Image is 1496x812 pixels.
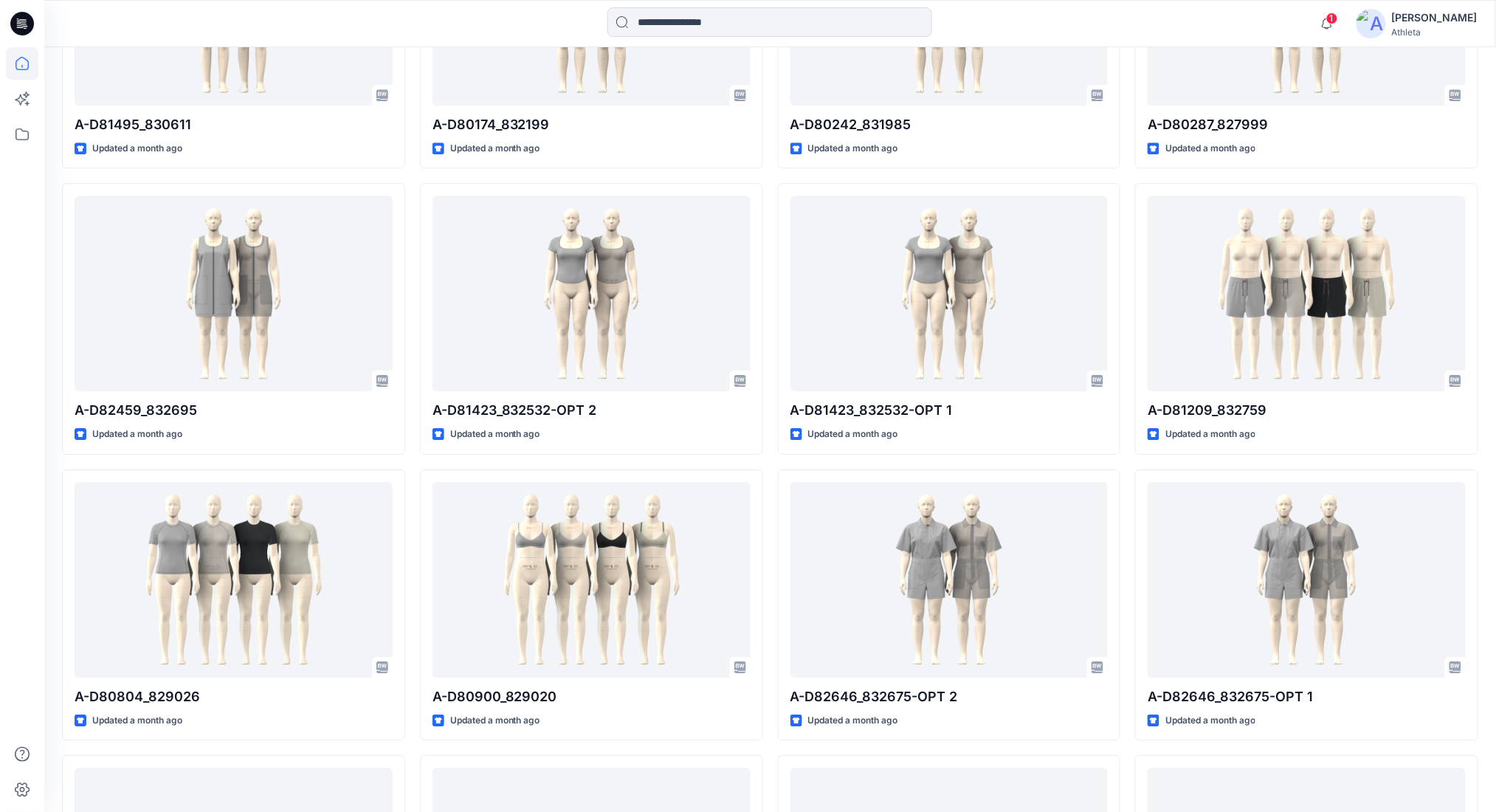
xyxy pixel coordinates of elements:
a: A-D82646_832675-OPT 2 [790,482,1109,678]
p: A-D80242_831985 [790,114,1109,135]
p: Updated a month ago [1165,713,1255,729]
p: Updated a month ago [92,427,182,442]
a: A-D81423_832532-OPT 1 [790,196,1109,391]
p: Updated a month ago [92,141,182,156]
p: A-D81423_832532-OPT 1 [790,400,1109,421]
p: A-D81495_830611 [75,114,393,135]
p: Updated a month ago [450,427,540,442]
a: A-D80804_829026 [75,482,393,678]
a: A-D80900_829020 [432,482,751,678]
a: A-D81209_832759 [1148,196,1466,391]
p: A-D80174_832199 [432,114,751,135]
div: [PERSON_NAME] [1392,9,1478,27]
span: 1 [1326,13,1338,24]
p: A-D80900_829020 [432,687,751,707]
a: A-D82646_832675-OPT 1 [1148,482,1466,678]
a: A-D82459_832695 [75,196,393,391]
div: Athleta [1392,27,1478,38]
p: A-D81423_832532-OPT 2 [432,400,751,421]
p: Updated a month ago [1165,427,1255,442]
p: A-D81209_832759 [1148,400,1466,421]
p: A-D82646_832675-OPT 2 [790,687,1109,707]
p: Updated a month ago [450,713,540,729]
p: A-D82459_832695 [75,400,393,421]
p: Updated a month ago [1165,141,1255,156]
p: Updated a month ago [808,141,898,156]
p: Updated a month ago [450,141,540,156]
p: Updated a month ago [808,427,898,442]
p: Updated a month ago [808,713,898,729]
p: A-D80287_827999 [1148,114,1466,135]
img: avatar [1357,9,1386,38]
p: A-D80804_829026 [75,687,393,707]
a: A-D81423_832532-OPT 2 [432,196,751,391]
p: Updated a month ago [92,713,182,729]
p: A-D82646_832675-OPT 1 [1148,687,1466,707]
